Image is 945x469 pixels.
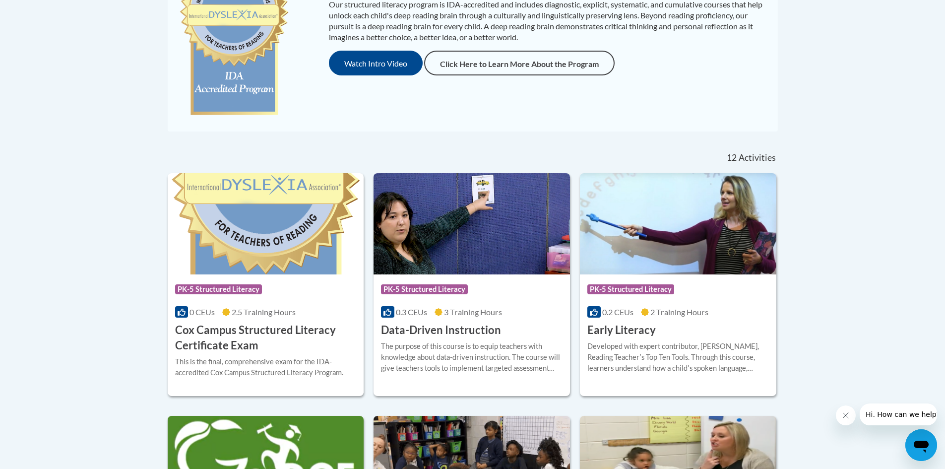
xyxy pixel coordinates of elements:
[175,284,262,294] span: PK-5 Structured Literacy
[168,173,364,274] img: Course Logo
[580,173,776,396] a: Course LogoPK-5 Structured Literacy0.2 CEUs2 Training Hours Early LiteracyDeveloped with expert c...
[905,429,937,461] iframe: Button to launch messaging window
[587,341,769,374] div: Developed with expert contributor, [PERSON_NAME], Reading Teacherʹs Top Ten Tools. Through this c...
[329,51,423,75] button: Watch Intro Video
[6,7,80,15] span: Hi. How can we help?
[739,152,776,163] span: Activities
[602,307,633,317] span: 0.2 CEUs
[175,356,357,378] div: This is the final, comprehensive exam for the IDA-accredited Cox Campus Structured Literacy Program.
[860,403,937,425] iframe: Message from company
[424,51,615,75] a: Click Here to Learn More About the Program
[381,341,563,374] div: The purpose of this course is to equip teachers with knowledge about data-driven instruction. The...
[836,405,856,425] iframe: Close message
[381,323,501,338] h3: Data-Driven Instruction
[580,173,776,274] img: Course Logo
[168,173,364,396] a: Course LogoPK-5 Structured Literacy0 CEUs2.5 Training Hours Cox Campus Structured Literacy Certif...
[650,307,708,317] span: 2 Training Hours
[396,307,427,317] span: 0.3 CEUs
[175,323,357,353] h3: Cox Campus Structured Literacy Certificate Exam
[727,152,737,163] span: 12
[374,173,570,274] img: Course Logo
[374,173,570,396] a: Course LogoPK-5 Structured Literacy0.3 CEUs3 Training Hours Data-Driven InstructionThe purpose of...
[381,284,468,294] span: PK-5 Structured Literacy
[587,284,674,294] span: PK-5 Structured Literacy
[189,307,215,317] span: 0 CEUs
[232,307,296,317] span: 2.5 Training Hours
[587,323,656,338] h3: Early Literacy
[444,307,502,317] span: 3 Training Hours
